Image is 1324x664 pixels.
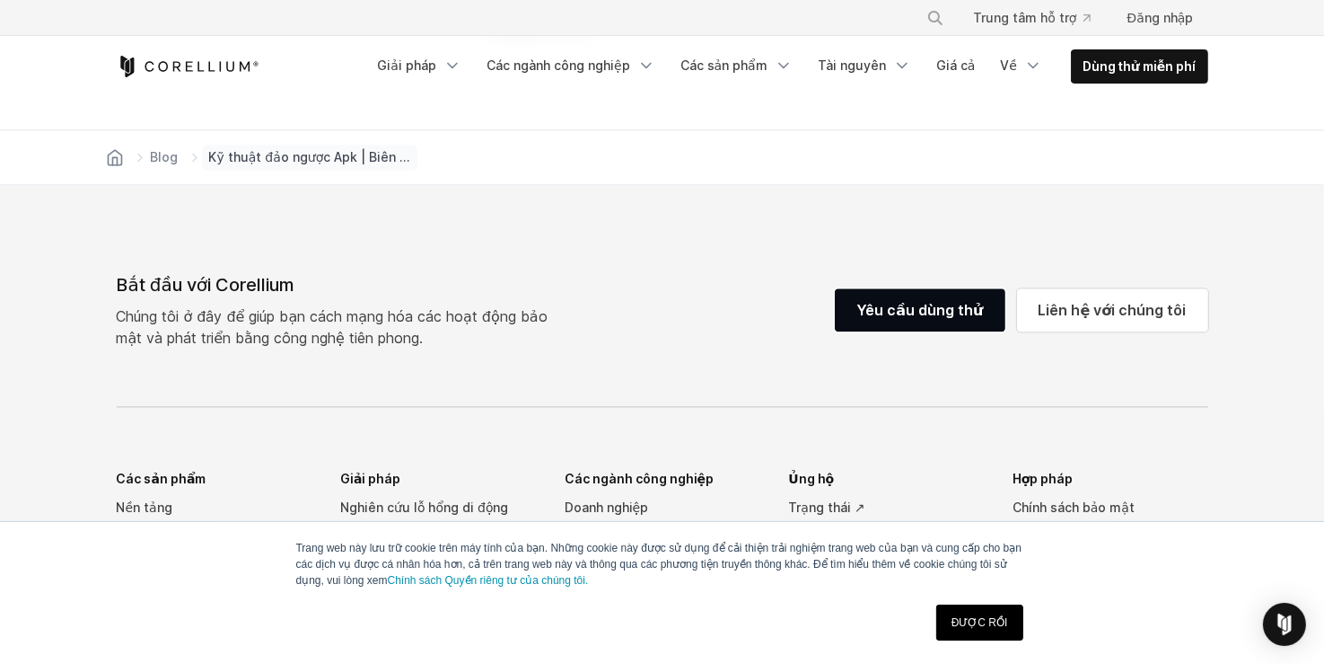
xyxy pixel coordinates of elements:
[905,2,1207,34] div: Menu điều hướng
[377,58,436,73] font: Giải pháp
[1039,301,1187,319] font: Liên hệ với chúng tôi
[366,49,1207,84] div: Menu điều hướng
[1000,58,1017,73] font: Về
[487,58,630,73] font: Các ngành công nghiệp
[818,58,886,73] font: Tài nguyên
[936,605,1023,641] a: ĐƯỢC RỒI
[936,58,976,73] font: Giá cả
[1013,500,1135,515] font: Chính sách bảo mật
[919,2,951,34] button: Tìm kiếm
[117,274,294,296] font: Bắt đầu với Corellium
[340,500,508,515] font: Nghiên cứu lỗ hổng di động
[680,58,767,73] font: Các sản phẩm
[296,542,1022,587] font: Trang web này lưu trữ cookie trên máy tính của bạn. Những cookie này được sử dụng để cải thiện tr...
[209,149,638,164] font: Kỹ thuật đảo ngược Apk | Biên dịch mã thành thông tin chi tiết dễ đọc
[151,149,179,164] font: Blog
[147,145,182,170] a: Blog
[856,301,983,319] font: Yêu cầu dùng thử
[117,56,259,77] a: Trang chủ Corellium
[1263,603,1306,646] div: Open Intercom Messenger
[1127,10,1193,25] font: Đăng nhập
[973,10,1076,25] font: Trung tâm hỗ trợ
[565,500,649,515] font: Doanh nghiệp
[951,616,1008,629] font: ĐƯỢC RỒI
[117,307,548,347] font: Chúng tôi ở đây để giúp bạn cách mạng hóa các hoạt động bảo mật và phát triển bằng công nghệ tiên...
[388,574,589,587] a: Chính sách Quyền riêng tư của chúng tôi.
[1017,288,1208,332] a: Liên hệ với chúng tôi
[788,500,864,515] font: Trạng thái ↗
[1083,58,1196,74] font: Dùng thử miễn phí
[835,288,1004,332] a: Yêu cầu dùng thử
[117,500,172,515] font: Nền tảng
